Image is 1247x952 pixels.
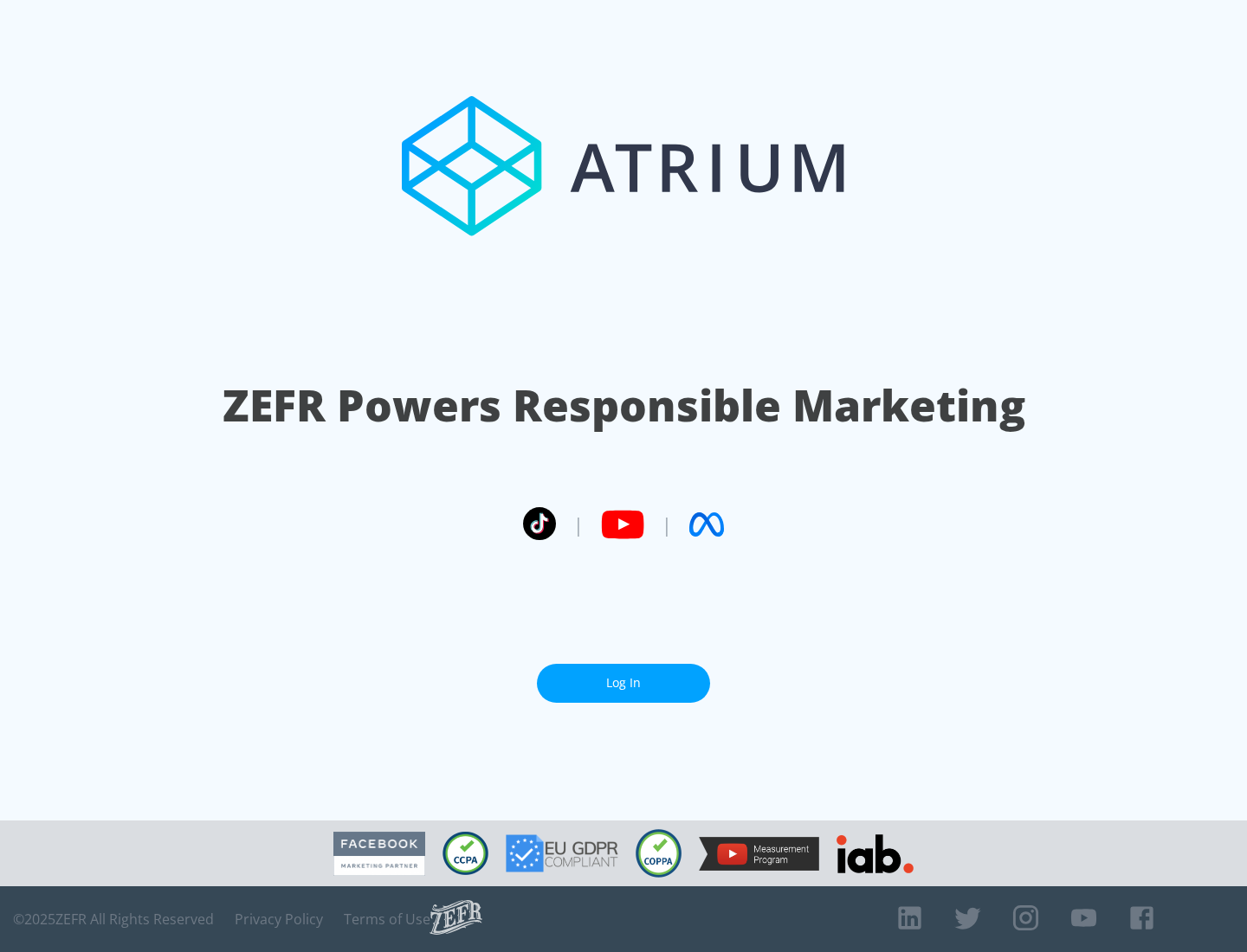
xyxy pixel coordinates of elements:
span: | [662,511,672,537]
a: Log In [537,664,710,703]
span: | [573,511,584,537]
img: IAB [837,834,914,873]
img: CCPA Compliant [443,832,488,875]
img: Facebook Marketing Partner [333,832,425,876]
span: © 2025 ZEFR All Rights Reserved [13,910,214,928]
img: YouTube Measurement Program [699,837,819,871]
a: Privacy Policy [235,910,323,928]
img: GDPR Compliant [506,834,618,872]
img: COPPA Compliant [636,829,682,878]
a: Terms of Use [344,910,430,928]
h1: ZEFR Powers Responsible Marketing [223,376,1025,435]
